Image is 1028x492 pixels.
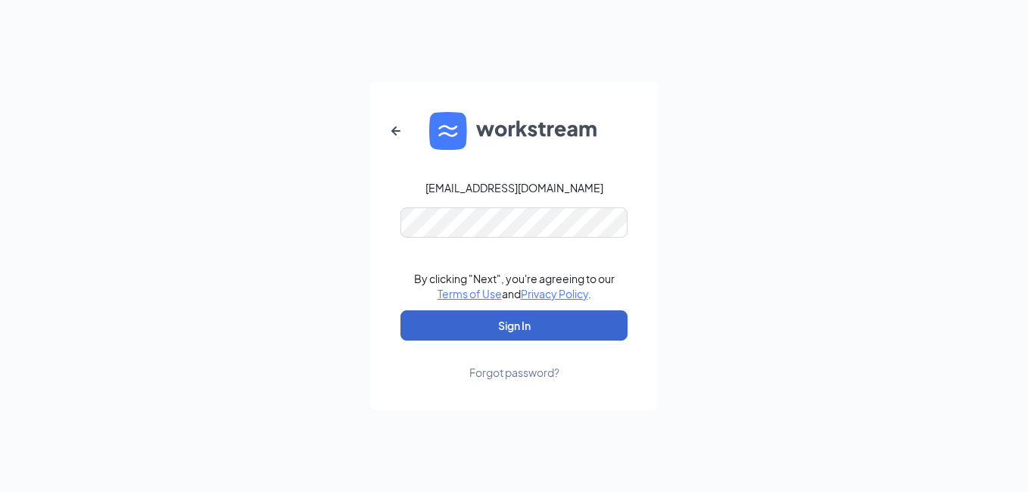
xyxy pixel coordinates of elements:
a: Privacy Policy [521,287,588,300]
a: Forgot password? [469,341,559,380]
a: Terms of Use [438,287,502,300]
svg: ArrowLeftNew [387,122,405,140]
button: Sign In [400,310,628,341]
div: Forgot password? [469,365,559,380]
div: [EMAIL_ADDRESS][DOMAIN_NAME] [425,180,603,195]
img: WS logo and Workstream text [429,112,599,150]
div: By clicking "Next", you're agreeing to our and . [414,271,615,301]
button: ArrowLeftNew [378,113,414,149]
